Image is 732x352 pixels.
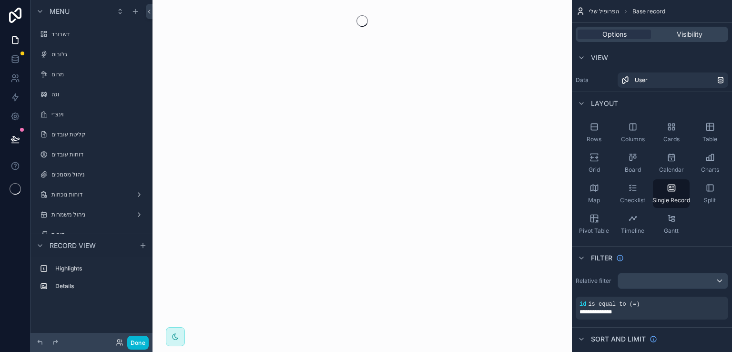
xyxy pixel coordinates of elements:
[36,87,147,102] a: וגה
[36,207,147,222] a: ניהול משמרות
[51,191,132,198] label: דוחות נוכחות
[579,227,609,235] span: Pivot Table
[702,135,717,143] span: Table
[576,277,614,285] label: Relative filter
[614,210,651,238] button: Timeline
[51,211,132,218] label: ניהול משמרות
[36,227,147,242] a: דירות
[576,149,612,177] button: Grid
[127,336,149,350] button: Done
[621,227,644,235] span: Timeline
[591,253,612,263] span: Filter
[653,149,690,177] button: Calendar
[618,72,728,88] a: User
[36,167,147,182] a: ניהול מסמכים
[576,210,612,238] button: Pivot Table
[652,197,690,204] span: Single Record
[30,257,152,303] div: scrollable content
[620,197,645,204] span: Checklist
[691,118,728,147] button: Table
[614,118,651,147] button: Columns
[55,282,143,290] label: Details
[51,91,145,98] label: וגה
[591,99,618,108] span: Layout
[614,179,651,208] button: Checklist
[659,166,684,174] span: Calendar
[589,8,619,15] span: הפרופיל שלי
[614,149,651,177] button: Board
[589,166,600,174] span: Grid
[621,135,645,143] span: Columns
[635,76,648,84] span: User
[51,51,145,58] label: גלובוס
[588,197,600,204] span: Map
[691,149,728,177] button: Charts
[51,151,145,158] label: דוחות עובדים
[55,265,143,272] label: Highlights
[663,135,680,143] span: Cards
[50,241,96,250] span: Record view
[50,7,70,16] span: Menu
[591,334,646,344] span: Sort And Limit
[677,30,702,39] span: Visibility
[691,179,728,208] button: Split
[36,107,147,122] a: וינצ׳י
[36,147,147,162] a: דוחות עובדים
[591,53,608,62] span: View
[51,171,145,178] label: ניהול מסמכים
[576,76,614,84] label: Data
[576,118,612,147] button: Rows
[36,27,147,42] a: דשבורד
[602,30,627,39] span: Options
[51,111,145,118] label: וינצ׳י
[576,179,612,208] button: Map
[36,47,147,62] a: גלובוס
[653,179,690,208] button: Single Record
[664,227,679,235] span: Gantt
[587,135,601,143] span: Rows
[51,71,145,78] label: מרום
[51,131,145,138] label: קליטת עובדים
[36,67,147,82] a: מרום
[701,166,719,174] span: Charts
[632,8,665,15] span: Base record
[625,166,641,174] span: Board
[51,231,145,238] label: דירות
[653,210,690,238] button: Gantt
[36,127,147,142] a: קליטת עובדים
[653,118,690,147] button: Cards
[579,301,586,308] span: id
[588,301,640,308] span: is equal to (=)
[36,187,147,202] a: דוחות נוכחות
[704,197,716,204] span: Split
[51,31,145,38] label: דשבורד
